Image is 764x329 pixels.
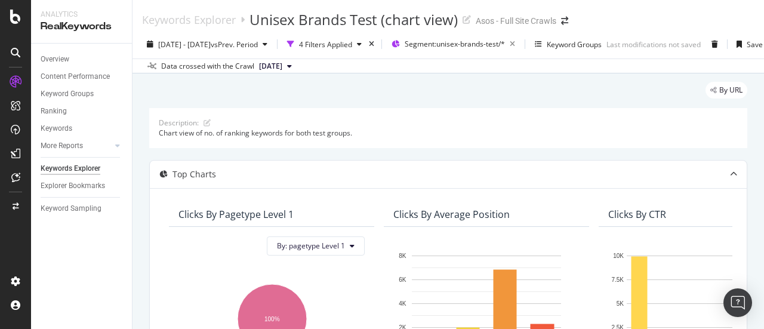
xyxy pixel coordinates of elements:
[399,253,406,259] text: 8K
[41,70,110,83] div: Content Performance
[41,122,72,135] div: Keywords
[719,87,743,94] span: By URL
[41,105,67,118] div: Ranking
[161,61,254,72] div: Data crossed with the Crawl
[299,39,352,50] div: 4 Filters Applied
[41,88,124,100] a: Keyword Groups
[142,35,272,54] button: [DATE] - [DATE]vsPrev. Period
[158,39,211,50] span: [DATE] - [DATE]
[178,208,294,220] div: Clicks By pagetype Level 1
[706,82,747,99] div: legacy label
[41,122,124,135] a: Keywords
[41,10,122,20] div: Analytics
[41,140,112,152] a: More Reports
[267,236,365,256] button: By: pagetype Level 1
[254,59,297,73] button: [DATE]
[41,180,124,192] a: Explorer Bookmarks
[530,35,606,54] button: Keyword Groups
[41,162,124,175] a: Keywords Explorer
[41,53,124,66] a: Overview
[249,10,458,30] div: Unisex Brands Test (chart view)
[172,168,216,180] div: Top Charts
[611,276,624,283] text: 7.5K
[264,315,280,322] text: 100%
[41,53,69,66] div: Overview
[405,39,505,49] span: Segment: unisex-brands-test/*
[211,39,258,50] span: vs Prev. Period
[393,208,510,220] div: Clicks By Average Position
[613,253,624,259] text: 10K
[142,13,236,26] a: Keywords Explorer
[41,180,105,192] div: Explorer Bookmarks
[159,128,738,138] div: Chart view of no. of ranking keywords for both test groups.
[41,105,124,118] a: Ranking
[387,35,520,54] button: Segment:unisex-brands-test/*
[41,202,101,215] div: Keyword Sampling
[476,15,556,27] div: Asos - Full Site Crawls
[259,61,282,72] span: 2025 Aug. 12th
[547,39,602,50] div: Keyword Groups
[41,88,94,100] div: Keyword Groups
[41,140,83,152] div: More Reports
[399,276,406,283] text: 6K
[277,241,345,251] span: By: pagetype Level 1
[282,35,366,54] button: 4 Filters Applied
[41,162,100,175] div: Keywords Explorer
[608,208,666,220] div: Clicks By CTR
[159,118,199,128] div: Description:
[366,38,377,50] div: times
[41,70,124,83] a: Content Performance
[41,202,124,215] a: Keyword Sampling
[399,300,406,307] text: 4K
[617,300,624,307] text: 5K
[723,288,752,317] div: Open Intercom Messenger
[561,17,568,25] div: arrow-right-arrow-left
[41,20,122,33] div: RealKeywords
[606,39,701,50] div: Last modifications not saved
